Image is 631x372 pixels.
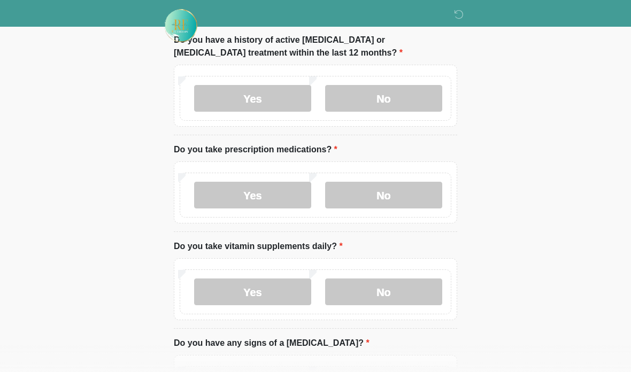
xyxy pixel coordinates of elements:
label: No [325,278,442,305]
label: Yes [194,278,311,305]
label: Do you have any signs of a [MEDICAL_DATA]? [174,337,370,350]
label: Yes [194,182,311,208]
img: Rehydrate Aesthetics & Wellness Logo [163,8,198,43]
label: No [325,182,442,208]
label: Do you take vitamin supplements daily? [174,240,343,253]
label: No [325,85,442,112]
label: Do you take prescription medications? [174,143,337,156]
label: Yes [194,85,311,112]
